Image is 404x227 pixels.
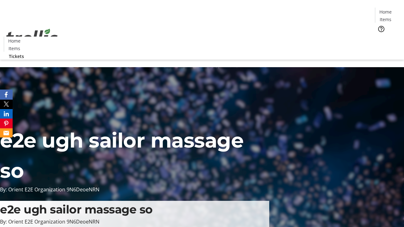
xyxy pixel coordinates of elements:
[4,22,60,53] img: Orient E2E Organization 9N6DeoeNRN's Logo
[375,37,400,43] a: Tickets
[9,45,20,52] span: Items
[9,53,24,60] span: Tickets
[4,45,24,52] a: Items
[380,16,391,23] span: Items
[380,37,395,43] span: Tickets
[8,38,21,44] span: Home
[375,23,388,35] button: Help
[4,53,29,60] a: Tickets
[4,38,24,44] a: Home
[375,16,395,23] a: Items
[379,9,392,15] span: Home
[375,9,395,15] a: Home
